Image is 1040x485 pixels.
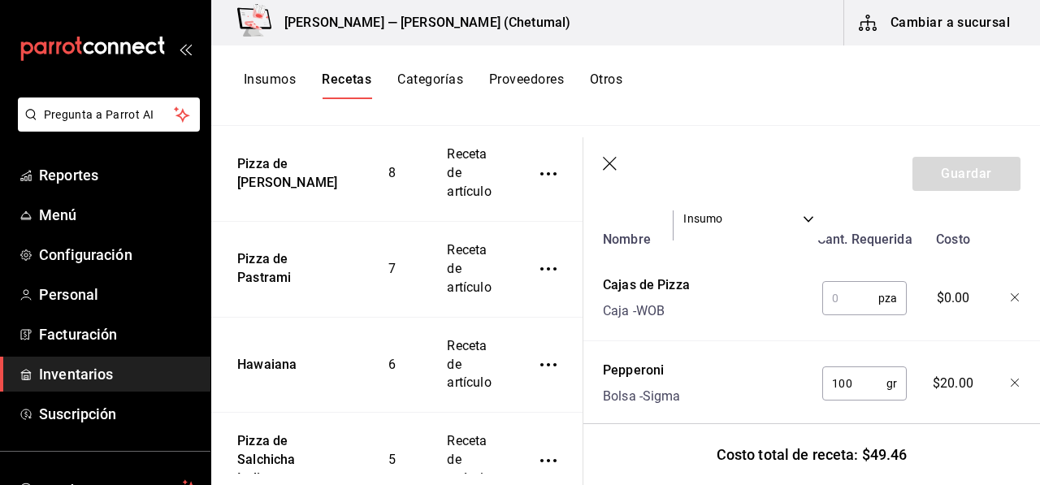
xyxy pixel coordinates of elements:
button: Categorías [397,71,463,99]
span: 5 [388,452,396,467]
span: Facturación [39,323,197,345]
h3: [PERSON_NAME] — [PERSON_NAME] (Chetumal) [271,13,570,32]
span: Personal [39,284,197,305]
div: Pizza de Pastrami [231,244,337,288]
span: 7 [388,261,396,276]
span: Configuración [39,244,197,266]
span: $0.00 [937,288,970,308]
div: Costo total de receta: $49.46 [583,423,1040,485]
span: 6 [388,357,396,372]
button: Recetas [322,71,371,99]
div: gr [822,366,907,401]
div: Pepperoni [603,361,681,380]
button: Insumos [244,71,296,99]
input: 0 [822,282,878,314]
div: Caja - WOB [603,301,690,321]
a: Pregunta a Parrot AI [11,118,200,135]
div: navigation tabs [244,71,622,99]
td: Receta de artículo [427,126,510,222]
div: Bolsa - Sigma [603,387,681,406]
input: 0 [822,367,886,400]
span: Menú [39,204,197,226]
div: pza [822,281,907,315]
div: Cant. Requerida [808,223,915,249]
span: Suscripción [39,403,197,425]
div: Cajas de Pizza [603,275,690,295]
div: Pizza de [PERSON_NAME] [231,149,337,193]
div: Nombre [596,223,808,249]
button: Pregunta a Parrot AI [18,97,200,132]
button: Proveedores [489,71,564,99]
button: Otros [590,71,622,99]
span: Reportes [39,164,197,186]
td: Receta de artículo [427,317,510,413]
div: Insumo [674,197,827,240]
span: 8 [388,165,396,180]
div: Hawaiana [231,349,297,375]
span: Inventarios [39,363,197,385]
td: Receta de artículo [427,222,510,318]
button: open_drawer_menu [179,42,192,55]
div: Costo [915,223,986,249]
span: $20.00 [933,374,973,393]
span: Pregunta a Parrot AI [44,106,175,123]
